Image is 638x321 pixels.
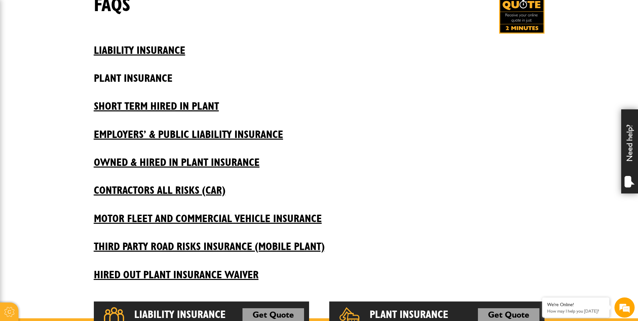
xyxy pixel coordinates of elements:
[9,62,123,77] input: Enter your last name
[11,37,28,47] img: d_20077148190_company_1631870298795_20077148190
[621,109,638,193] div: Need help?
[94,202,545,225] a: Motor Fleet and Commercial Vehicle Insurance
[94,146,545,169] a: Owned & Hired In Plant Insurance
[110,3,126,20] div: Minimize live chat window
[94,258,545,281] a: Hired Out Plant Insurance Waiver
[94,230,545,253] a: Third Party Road Risks Insurance (Mobile Plant)
[94,118,545,141] a: Employers’ & Public Liability Insurance
[547,309,604,314] p: How may I help you today?
[9,122,123,202] textarea: Type your message and hit 'Enter'
[547,302,604,308] div: We're Online!
[9,82,123,97] input: Enter your email address
[94,90,545,113] a: Short Term Hired In Plant
[9,102,123,117] input: Enter your phone number
[94,174,545,197] a: Contractors All Risks (CAR)
[35,38,113,46] div: Chat with us now
[94,34,545,57] a: Liability insurance
[91,207,122,216] em: Start Chat
[94,62,545,85] a: Plant insurance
